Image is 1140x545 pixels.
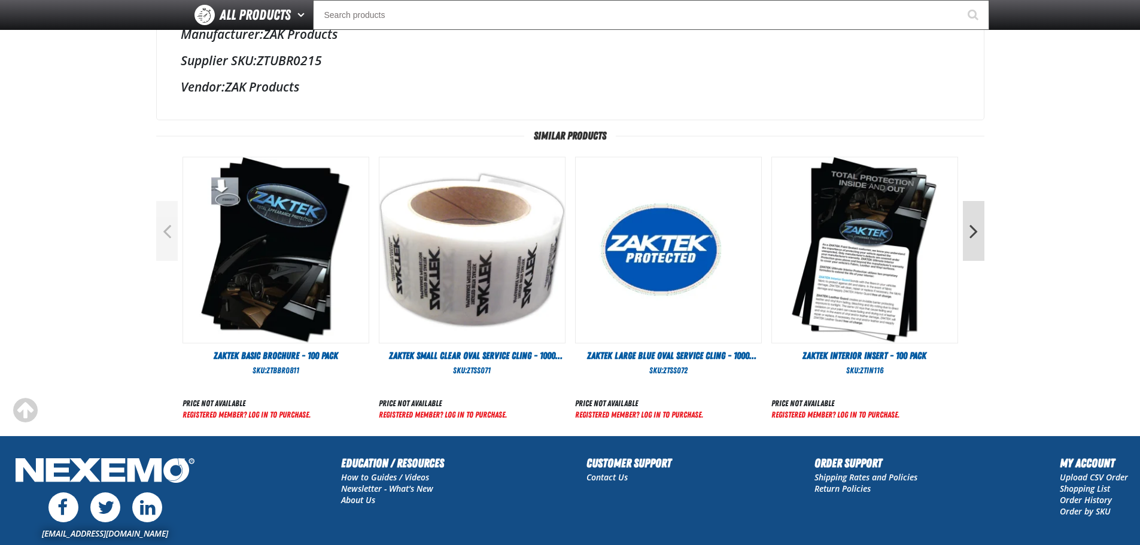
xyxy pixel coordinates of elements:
[181,26,263,42] label: Manufacturer:
[663,366,688,375] span: ZTSS072
[1060,454,1128,472] h2: My Account
[266,366,299,375] span: ZTBBR0811
[576,157,761,343] img: ZAKTEK Large Blue Oval Service Cling - 1000 Sticker Roll
[379,410,507,419] a: Registered Member? Log In to purchase.
[586,471,628,483] a: Contact Us
[772,157,957,343] : View Details of the ZAKTEK Interior Insert - 100 Pack
[341,494,375,506] a: About Us
[389,350,563,375] span: ZAKTEK Small Clear Oval Service Cling - 1000 Sticker Roll
[379,157,565,343] : View Details of the ZAKTEK Small Clear Oval Service Cling - 1000 Sticker Roll
[963,201,984,261] button: Next
[575,398,703,409] div: Price not available
[181,26,960,42] div: ZAK Products
[860,366,883,375] span: ZTIN116
[575,410,703,419] a: Registered Member? Log In to purchase.
[181,78,225,95] label: Vendor:
[467,366,491,375] span: ZTSS071
[183,157,369,343] img: ZAKTEK Basic Brochure - 100 Pack
[379,365,566,376] div: SKU:
[802,350,926,361] span: ZAKTEK Interior Insert - 100 Pack
[771,365,958,376] div: SKU:
[214,350,338,361] span: ZAKTEK Basic Brochure - 100 Pack
[576,157,761,343] : View Details of the ZAKTEK Large Blue Oval Service Cling - 1000 Sticker Roll
[220,4,291,26] span: All Products
[12,397,38,424] div: Scroll to the top
[771,410,899,419] a: Registered Member? Log In to purchase.
[814,454,917,472] h2: Order Support
[587,350,756,375] span: ZAKTEK Large Blue Oval Service Cling - 1000 Sticker Roll
[814,471,917,483] a: Shipping Rates and Policies
[42,528,168,539] a: [EMAIL_ADDRESS][DOMAIN_NAME]
[772,157,957,343] img: ZAKTEK Interior Insert - 100 Pack
[586,454,671,472] h2: Customer Support
[12,454,198,489] img: Nexemo Logo
[183,365,369,376] div: SKU:
[814,483,871,494] a: Return Policies
[341,471,429,483] a: How to Guides / Videos
[1060,506,1111,517] a: Order by SKU
[183,398,311,409] div: Price not available
[341,483,433,494] a: Newsletter - What's New
[183,349,369,363] a: ZAKTEK Basic Brochure - 100 Pack
[156,201,178,261] button: Previous
[183,157,369,343] : View Details of the ZAKTEK Basic Brochure - 100 Pack
[379,398,507,409] div: Price not available
[181,52,257,69] label: Supplier SKU:
[379,349,566,363] a: ZAKTEK Small Clear Oval Service Cling - 1000 Sticker Roll
[575,349,762,363] a: ZAKTEK Large Blue Oval Service Cling - 1000 Sticker Roll
[379,157,565,343] img: ZAKTEK Small Clear Oval Service Cling - 1000 Sticker Roll
[341,454,444,472] h2: Education / Resources
[181,52,960,69] div: ZTUBR0215
[181,78,960,95] div: ZAK Products
[575,365,762,376] div: SKU:
[183,410,311,419] a: Registered Member? Log In to purchase.
[1060,483,1110,494] a: Shopping List
[771,349,958,363] a: ZAKTEK Interior Insert - 100 Pack
[524,130,616,142] span: Similar Products
[1060,494,1112,506] a: Order History
[1060,471,1128,483] a: Upload CSV Order
[771,398,899,409] div: Price not available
